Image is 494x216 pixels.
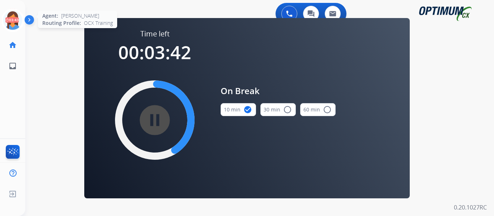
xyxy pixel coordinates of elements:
[84,19,113,27] span: OCX Training
[118,40,191,65] span: 00:03:42
[323,105,332,114] mat-icon: radio_button_unchecked
[150,116,159,124] mat-icon: pause_circle_filled
[283,105,292,114] mat-icon: radio_button_unchecked
[61,12,99,19] span: [PERSON_NAME]
[260,103,296,116] button: 30 min
[300,103,336,116] button: 60 min
[243,105,252,114] mat-icon: check_circle
[221,84,336,97] span: On Break
[221,103,256,116] button: 10 min
[42,12,58,19] span: Agent:
[454,203,487,212] p: 0.20.1027RC
[42,19,81,27] span: Routing Profile:
[8,62,17,70] mat-icon: inbox
[140,29,170,39] span: Time left
[8,41,17,49] mat-icon: home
